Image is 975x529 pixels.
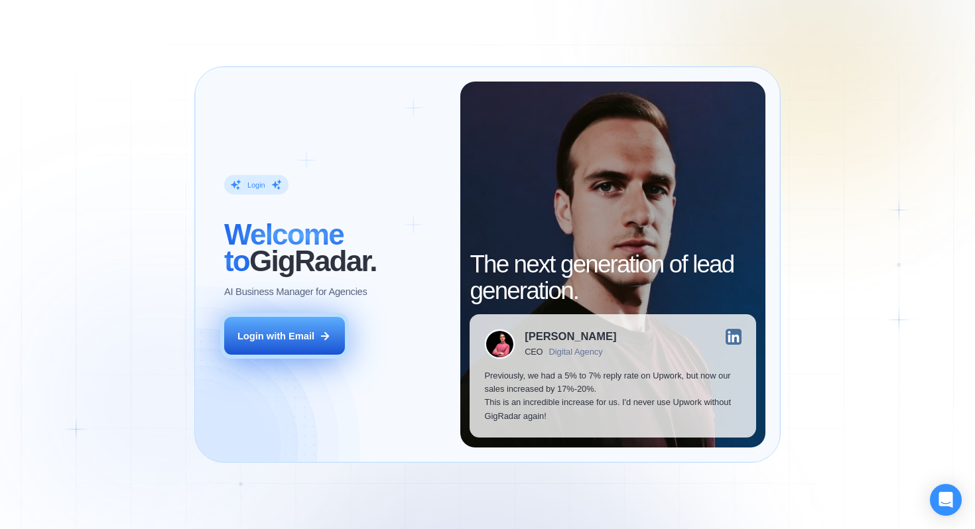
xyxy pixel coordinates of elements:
[484,369,741,423] p: Previously, we had a 5% to 7% reply rate on Upwork, but now our sales increased by 17%-20%. This ...
[470,251,755,305] h2: The next generation of lead generation.
[224,284,367,298] p: AI Business Manager for Agencies
[224,317,345,355] button: Login with Email
[549,347,603,357] div: Digital Agency
[930,484,962,516] div: Open Intercom Messenger
[224,218,344,277] span: Welcome to
[224,221,446,275] h2: ‍ GigRadar.
[525,331,616,343] div: [PERSON_NAME]
[237,329,314,343] div: Login with Email
[247,180,265,190] div: Login
[525,347,543,357] div: CEO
